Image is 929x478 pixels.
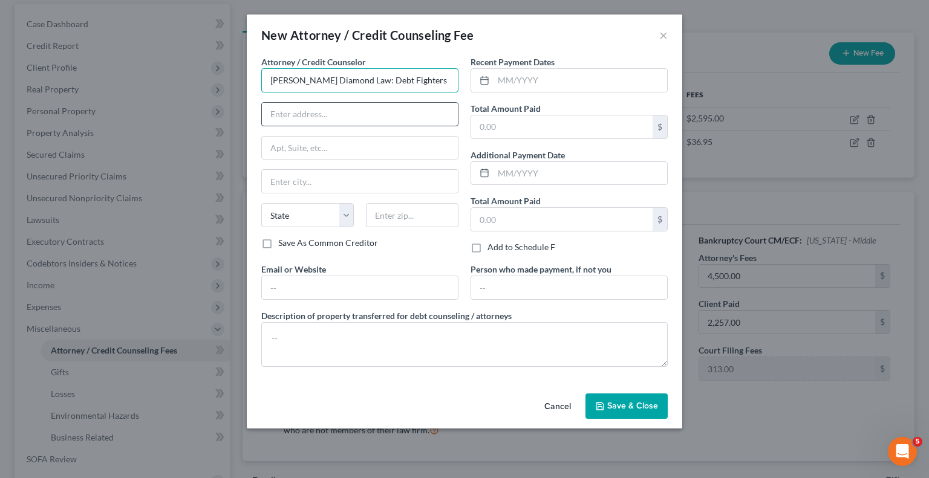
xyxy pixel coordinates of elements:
[262,276,458,299] input: --
[261,28,287,42] span: New
[366,203,458,227] input: Enter zip...
[471,115,653,138] input: 0.00
[471,56,555,68] label: Recent Payment Dates
[471,263,611,276] label: Person who made payment, if not you
[290,28,474,42] span: Attorney / Credit Counseling Fee
[653,208,667,231] div: $
[487,241,555,253] label: Add to Schedule F
[261,263,326,276] label: Email or Website
[471,195,541,207] label: Total Amount Paid
[494,162,667,185] input: MM/YYYY
[607,401,658,411] span: Save & Close
[535,395,581,419] button: Cancel
[261,57,366,67] span: Attorney / Credit Counselor
[653,115,667,138] div: $
[262,170,458,193] input: Enter city...
[261,309,512,322] label: Description of property transferred for debt counseling / attorneys
[262,103,458,126] input: Enter address...
[659,28,668,42] button: ×
[471,149,565,161] label: Additional Payment Date
[471,102,541,115] label: Total Amount Paid
[471,208,653,231] input: 0.00
[471,276,667,299] input: --
[888,437,917,466] iframe: Intercom live chat
[913,437,922,447] span: 5
[278,237,378,249] label: Save As Common Creditor
[585,393,668,419] button: Save & Close
[494,69,667,92] input: MM/YYYY
[261,68,458,92] input: Search creditor by name...
[262,137,458,160] input: Apt, Suite, etc...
